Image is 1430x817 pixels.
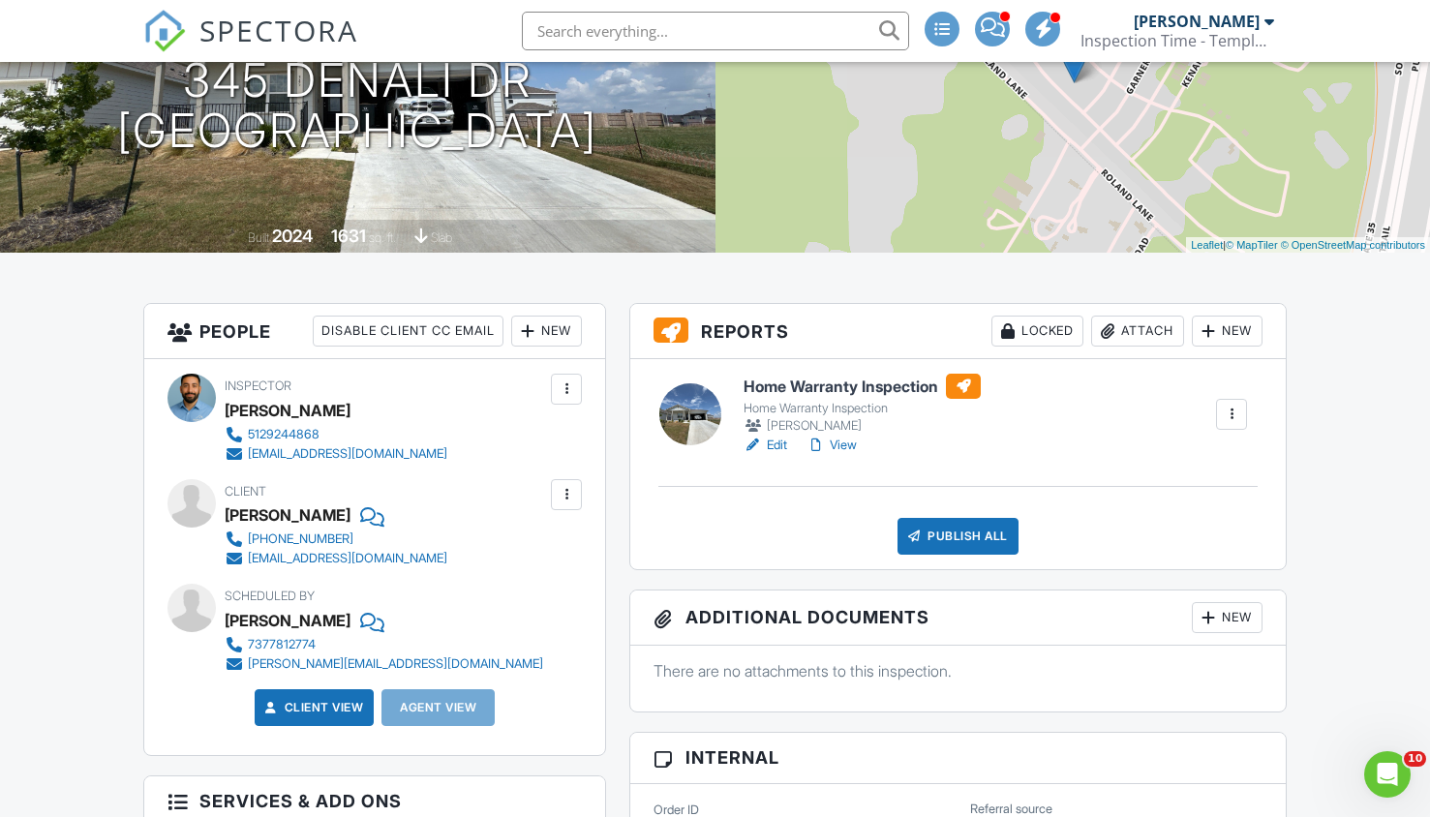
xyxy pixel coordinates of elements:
[225,396,350,425] div: [PERSON_NAME]
[431,230,452,245] span: slab
[225,654,543,674] a: [PERSON_NAME][EMAIL_ADDRESS][DOMAIN_NAME]
[248,637,316,652] div: 7377812774
[225,606,350,635] div: [PERSON_NAME]
[225,589,315,603] span: Scheduled By
[1364,751,1411,798] iframe: Intercom live chat
[248,531,353,547] div: [PHONE_NUMBER]
[522,12,909,50] input: Search everything...
[199,10,358,50] span: SPECTORA
[272,226,313,246] div: 2024
[511,316,582,347] div: New
[225,530,447,549] a: [PHONE_NUMBER]
[1404,751,1426,767] span: 10
[654,660,1263,681] p: There are no attachments to this inspection.
[369,230,396,245] span: sq. ft.
[225,500,350,530] div: [PERSON_NAME]
[630,733,1286,783] h3: Internal
[117,55,597,158] h1: 345 Denali Dr [GEOGRAPHIC_DATA]
[1192,602,1263,633] div: New
[991,316,1083,347] div: Locked
[225,444,447,464] a: [EMAIL_ADDRESS][DOMAIN_NAME]
[1192,316,1263,347] div: New
[744,374,981,399] h6: Home Warranty Inspection
[744,401,981,416] div: Home Warranty Inspection
[630,304,1286,359] h3: Reports
[261,698,364,717] a: Client View
[1091,316,1184,347] div: Attach
[143,26,358,67] a: SPECTORA
[1186,237,1430,254] div: |
[225,635,543,654] a: 7377812774
[1226,239,1278,251] a: © MapTiler
[744,374,981,436] a: Home Warranty Inspection Home Warranty Inspection [PERSON_NAME]
[1080,31,1274,50] div: Inspection Time - Temple/Waco
[248,446,447,462] div: [EMAIL_ADDRESS][DOMAIN_NAME]
[744,436,787,455] a: Edit
[1191,239,1223,251] a: Leaflet
[806,436,857,455] a: View
[225,549,447,568] a: [EMAIL_ADDRESS][DOMAIN_NAME]
[248,230,269,245] span: Built
[630,590,1286,646] h3: Additional Documents
[225,378,291,393] span: Inspector
[248,551,447,566] div: [EMAIL_ADDRESS][DOMAIN_NAME]
[744,416,981,436] div: [PERSON_NAME]
[248,656,543,672] div: [PERSON_NAME][EMAIL_ADDRESS][DOMAIN_NAME]
[225,425,447,444] a: 5129244868
[1134,12,1260,31] div: [PERSON_NAME]
[898,518,1019,555] div: Publish All
[248,427,319,442] div: 5129244868
[1281,239,1425,251] a: © OpenStreetMap contributors
[143,10,186,52] img: The Best Home Inspection Software - Spectora
[313,316,503,347] div: Disable Client CC Email
[331,226,366,246] div: 1631
[144,304,605,359] h3: People
[225,484,266,499] span: Client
